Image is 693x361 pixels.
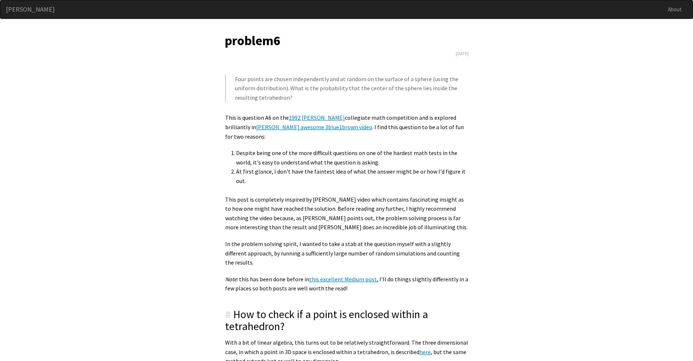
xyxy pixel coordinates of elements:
time: [DATE] [456,49,469,57]
p: This is question A6 on the collegiate math competition and is explored brilliantly in . I find th... [225,113,468,141]
li: Despite being one of the more difficult questions on one of the hardest math tests in the world, ... [236,148,468,167]
a: [PERSON_NAME] awesome 3blue1brown video [256,123,372,131]
p: This post is completely inspired by [PERSON_NAME] video which contains fascinating insight as to ... [225,195,468,232]
a: 1992 [PERSON_NAME] [289,114,345,121]
a: About [662,0,687,19]
h2: How to check if a point is enclosed within a tetrahedron? [225,308,468,332]
li: At first glance, I don't have the faintest idea of what the answer might be or how I'd figure it ... [236,167,468,186]
a: this excellent Medium post [309,275,377,283]
em: Note [225,275,237,283]
a: here [419,348,431,356]
p: Four points are chosen independently and at random on the surface of a sphere (using the uniform ... [235,75,468,103]
a: [PERSON_NAME] [0,0,60,19]
p: : this has been done before in , I'll do things slightly differently in a few places so both post... [225,275,468,293]
p: In the problem solving spirit, I wanted to take a stab at the question myself with a slightly dif... [225,239,468,267]
h1: problem6 [225,33,469,48]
